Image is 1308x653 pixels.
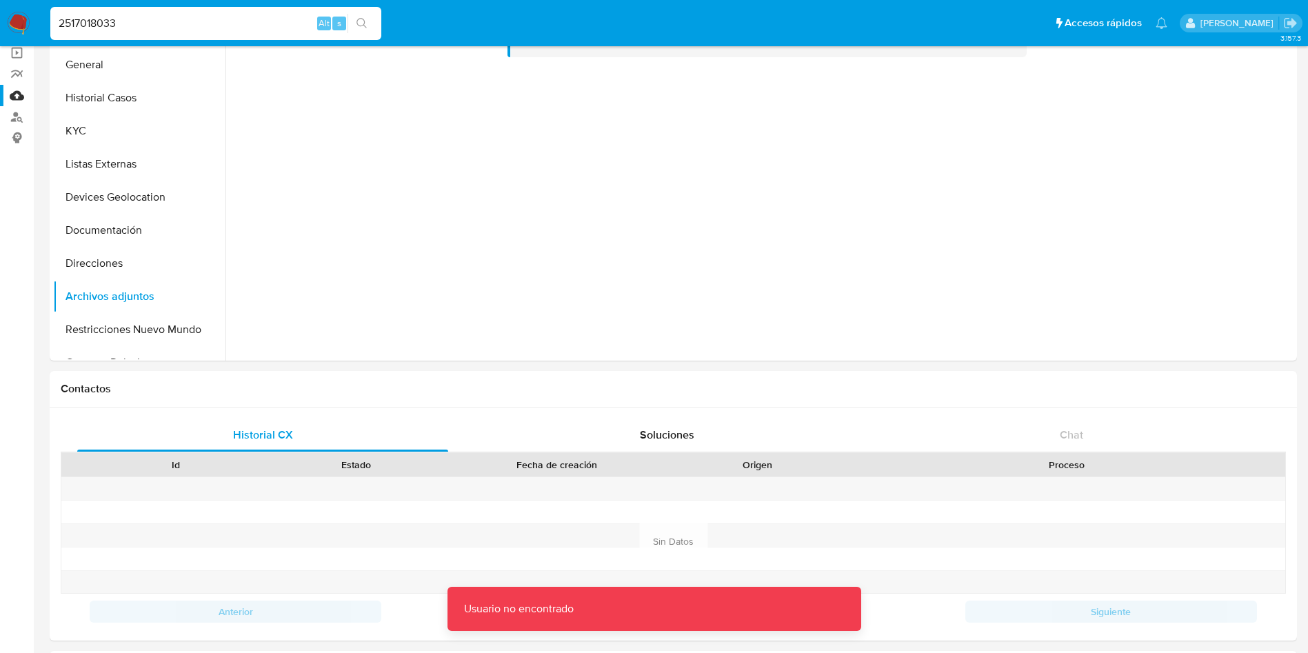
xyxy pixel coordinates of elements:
span: Historial CX [233,427,293,443]
span: s [337,17,341,30]
button: search-icon [348,14,376,33]
button: General [53,48,225,81]
p: Usuario no encontrado [447,587,590,631]
button: KYC [53,114,225,148]
h1: Contactos [61,382,1286,396]
button: Devices Geolocation [53,181,225,214]
div: Estado [276,458,437,472]
a: Notificaciones [1156,17,1167,29]
input: Buscar usuario o caso... [50,14,381,32]
button: Siguiente [965,601,1257,623]
a: Salir [1283,16,1298,30]
button: Direcciones [53,247,225,280]
button: Listas Externas [53,148,225,181]
span: 3.157.3 [1280,32,1301,43]
button: Anterior [90,601,381,623]
button: Documentación [53,214,225,247]
button: Restricciones Nuevo Mundo [53,313,225,346]
button: Historial Casos [53,81,225,114]
span: Soluciones [640,427,694,443]
div: Id [95,458,256,472]
div: Fecha de creación [456,458,658,472]
div: Proceso [858,458,1276,472]
button: Archivos adjuntos [53,280,225,313]
p: ivonne.perezonofre@mercadolibre.com.mx [1200,17,1278,30]
div: Origen [677,458,838,472]
span: Chat [1060,427,1083,443]
span: Accesos rápidos [1065,16,1142,30]
button: Cruces y Relaciones [53,346,225,379]
span: Alt [319,17,330,30]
